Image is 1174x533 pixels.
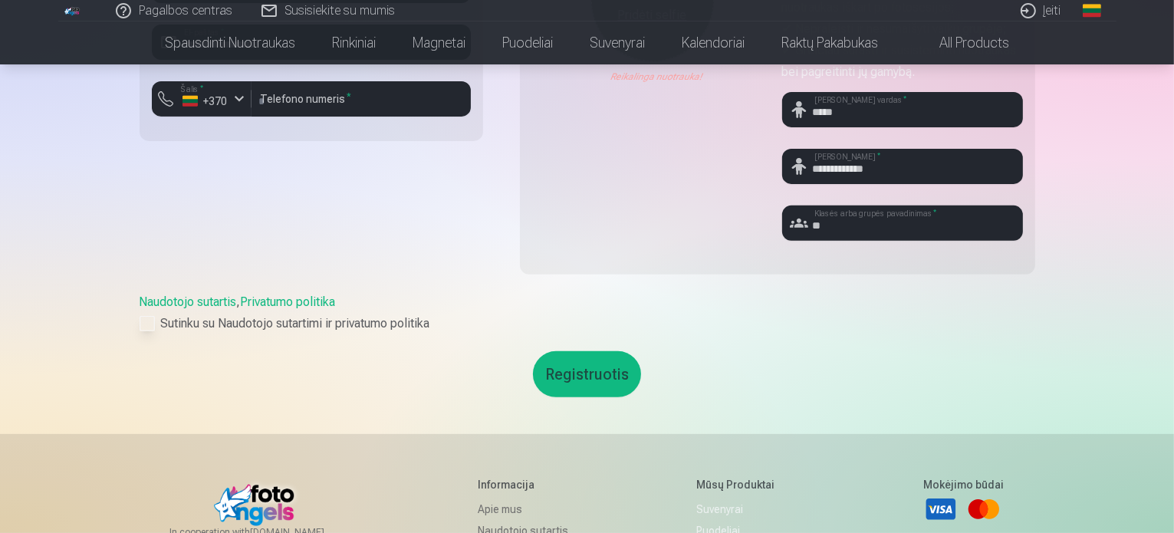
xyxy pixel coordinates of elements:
a: Visa [924,492,958,526]
a: Raktų pakabukas [763,21,896,64]
img: /fa2 [64,6,81,15]
button: Registruotis [533,351,641,397]
a: Suvenyrai [571,21,663,64]
h5: Mokėjimo būdai [924,477,1005,492]
h5: Mūsų produktai [696,477,807,492]
label: Sutinku su Naudotojo sutartimi ir privatumo politika [140,314,1035,333]
div: Reikalinga nuotrauka! [532,71,773,83]
a: Apie mus [478,498,580,520]
a: All products [896,21,1028,64]
a: Mastercard [967,492,1001,526]
label: Šalis [176,84,208,95]
a: Suvenyrai [696,498,807,520]
a: Spausdinti nuotraukas [146,21,314,64]
a: Kalendoriai [663,21,763,64]
div: +370 [183,94,229,109]
a: Puodeliai [484,21,571,64]
a: Magnetai [394,21,484,64]
a: Rinkiniai [314,21,394,64]
h5: Informacija [478,477,580,492]
div: , [140,293,1035,333]
button: Šalis*+370 [152,81,252,117]
a: Privatumo politika [241,294,336,309]
a: Naudotojo sutartis [140,294,237,309]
